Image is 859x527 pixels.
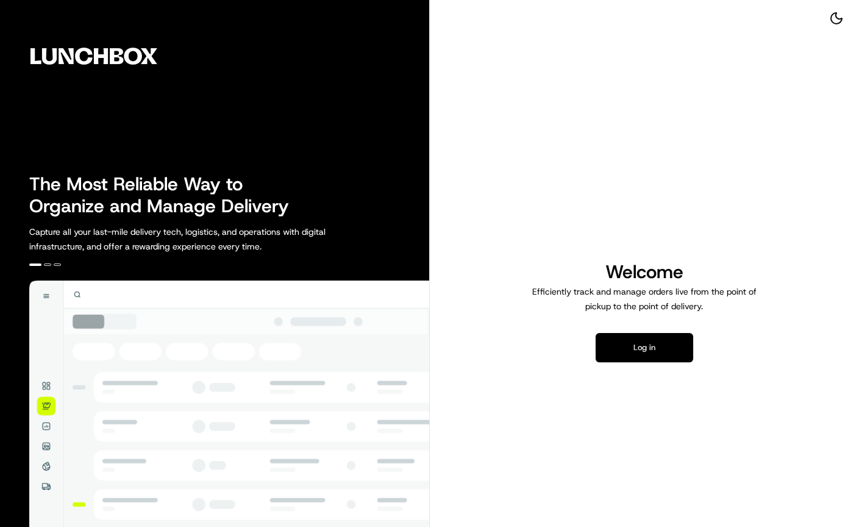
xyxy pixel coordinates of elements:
button: Log in [596,333,693,362]
h2: The Most Reliable Way to Organize and Manage Delivery [29,173,302,217]
img: Company Logo [7,7,180,105]
p: Efficiently track and manage orders live from the point of pickup to the point of delivery. [527,284,761,314]
p: Capture all your last-mile delivery tech, logistics, and operations with digital infrastructure, ... [29,224,380,254]
h1: Welcome [527,260,761,284]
